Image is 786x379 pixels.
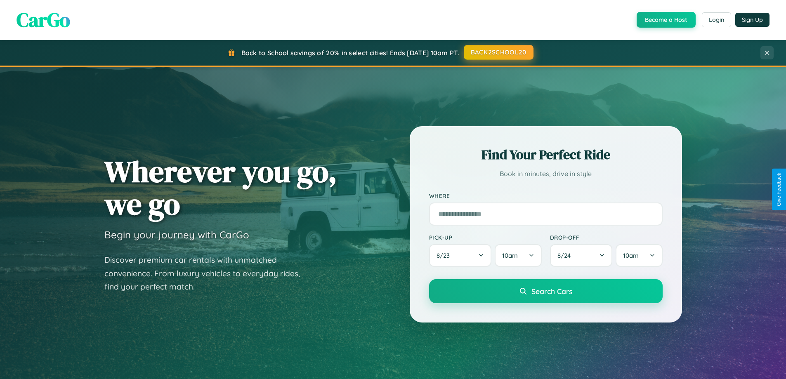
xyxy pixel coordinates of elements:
span: Search Cars [531,287,572,296]
span: 8 / 24 [557,252,575,259]
span: 10am [623,252,639,259]
h2: Find Your Perfect Ride [429,146,663,164]
button: 10am [495,244,541,267]
p: Discover premium car rentals with unmatched convenience. From luxury vehicles to everyday rides, ... [104,253,311,294]
span: CarGo [17,6,70,33]
button: Login [702,12,731,27]
label: Drop-off [550,234,663,241]
button: 10am [616,244,662,267]
div: Give Feedback [776,173,782,206]
span: Back to School savings of 20% in select cities! Ends [DATE] 10am PT. [241,49,459,57]
button: Sign Up [735,13,769,27]
p: Book in minutes, drive in style [429,168,663,180]
label: Pick-up [429,234,542,241]
span: 8 / 23 [437,252,454,259]
button: 8/23 [429,244,492,267]
button: 8/24 [550,244,613,267]
h3: Begin your journey with CarGo [104,228,249,241]
label: Where [429,192,663,199]
button: Become a Host [637,12,696,28]
h1: Wherever you go, we go [104,155,337,220]
button: BACK2SCHOOL20 [464,45,533,60]
span: 10am [502,252,518,259]
button: Search Cars [429,279,663,303]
